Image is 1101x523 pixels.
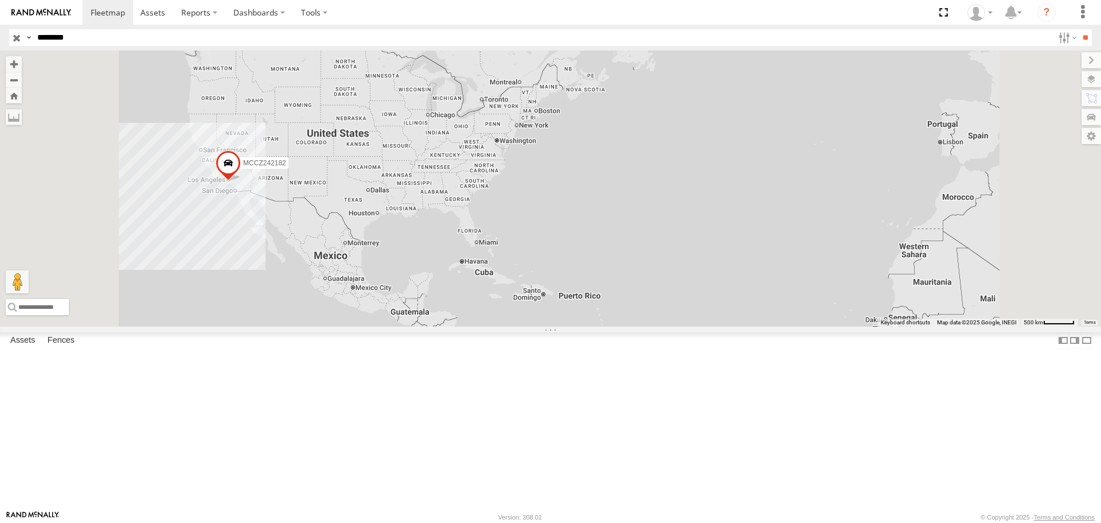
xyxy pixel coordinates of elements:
[42,333,80,349] label: Fences
[11,9,71,17] img: rand-logo.svg
[1084,320,1096,324] a: Terms (opens in new tab)
[5,333,41,349] label: Assets
[1024,319,1043,326] span: 500 km
[498,514,542,521] div: Version: 308.01
[6,512,59,523] a: Visit our Website
[24,29,33,46] label: Search Query
[1054,29,1079,46] label: Search Filter Options
[1069,332,1080,349] label: Dock Summary Table to the Right
[1020,319,1078,327] button: Map Scale: 500 km per 51 pixels
[963,4,997,21] div: Zulema McIntosch
[6,109,22,125] label: Measure
[1057,332,1069,349] label: Dock Summary Table to the Left
[1037,3,1056,22] i: ?
[1081,332,1092,349] label: Hide Summary Table
[981,514,1095,521] div: © Copyright 2025 -
[6,72,22,88] button: Zoom out
[6,270,29,293] button: Drag Pegman onto the map to open Street View
[6,88,22,103] button: Zoom Home
[6,56,22,72] button: Zoom in
[243,160,286,168] span: MCCZ242182
[937,319,1017,326] span: Map data ©2025 Google, INEGI
[881,319,930,327] button: Keyboard shortcuts
[1082,128,1101,144] label: Map Settings
[1034,514,1095,521] a: Terms and Conditions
